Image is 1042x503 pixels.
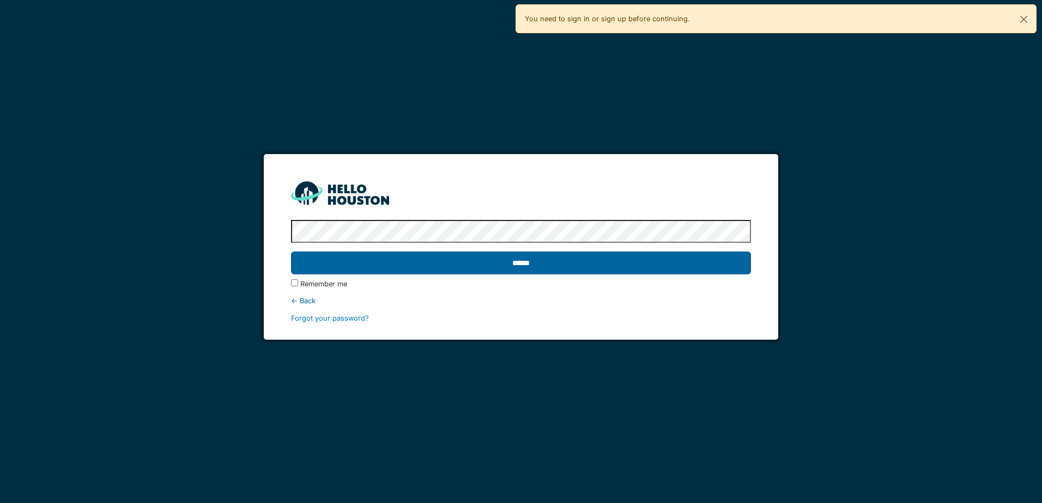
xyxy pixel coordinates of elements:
div: ← Back [291,296,750,306]
img: HH_line-BYnF2_Hg.png [291,181,389,205]
a: Forgot your password? [291,314,369,322]
button: Close [1011,5,1036,34]
div: You need to sign in or sign up before continuing. [516,4,1037,33]
label: Remember me [300,279,347,289]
